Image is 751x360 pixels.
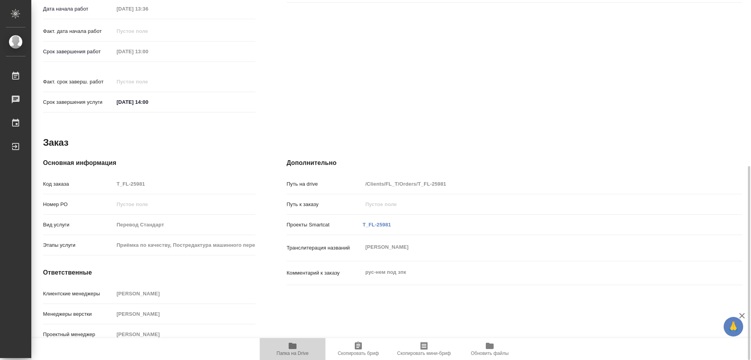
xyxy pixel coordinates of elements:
[471,351,509,356] span: Обновить файлы
[397,351,451,356] span: Скопировать мини-бриф
[43,48,114,56] p: Срок завершения работ
[114,219,255,230] input: Пустое поле
[114,3,182,14] input: Пустое поле
[43,201,114,208] p: Номер РО
[287,180,363,188] p: Путь на drive
[43,158,255,168] h4: Основная информация
[43,5,114,13] p: Дата начала работ
[43,78,114,86] p: Факт. срок заверш. работ
[43,27,114,35] p: Факт. дата начала работ
[338,351,379,356] span: Скопировать бриф
[114,25,182,37] input: Пустое поле
[114,308,255,320] input: Пустое поле
[43,241,114,249] p: Этапы услуги
[724,317,743,336] button: 🙏
[727,318,740,335] span: 🙏
[287,221,363,229] p: Проекты Smartcat
[114,46,182,57] input: Пустое поле
[43,136,68,149] h2: Заказ
[43,180,114,188] p: Код заказа
[277,351,309,356] span: Папка на Drive
[391,338,457,360] button: Скопировать мини-бриф
[363,178,704,190] input: Пустое поле
[114,178,255,190] input: Пустое поле
[114,199,255,210] input: Пустое поле
[114,96,182,108] input: ✎ Введи что-нибудь
[457,338,523,360] button: Обновить файлы
[43,268,255,277] h4: Ответственные
[43,98,114,106] p: Срок завершения услуги
[287,201,363,208] p: Путь к заказу
[363,199,704,210] input: Пустое поле
[114,239,255,251] input: Пустое поле
[43,221,114,229] p: Вид услуги
[114,76,182,87] input: Пустое поле
[363,241,704,254] textarea: [PERSON_NAME]
[260,338,325,360] button: Папка на Drive
[287,158,742,168] h4: Дополнительно
[287,269,363,277] p: Комментарий к заказу
[363,222,391,228] a: T_FL-25981
[287,244,363,252] p: Транслитерация названий
[43,310,114,318] p: Менеджеры верстки
[43,331,114,338] p: Проектный менеджер
[43,290,114,298] p: Клиентские менеджеры
[114,329,255,340] input: Пустое поле
[363,266,704,279] textarea: рус-нем под зпк
[325,338,391,360] button: Скопировать бриф
[114,288,255,299] input: Пустое поле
